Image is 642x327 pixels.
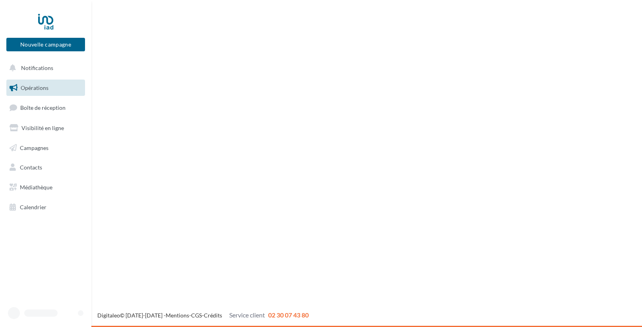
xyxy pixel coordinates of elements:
a: Campagnes [5,140,87,156]
a: Contacts [5,159,87,176]
span: Médiathèque [20,184,52,191]
button: Notifications [5,60,83,76]
a: Boîte de réception [5,99,87,116]
button: Nouvelle campagne [6,38,85,51]
a: CGS [191,312,202,319]
span: Campagnes [20,144,48,151]
span: Notifications [21,64,53,71]
span: 02 30 07 43 80 [268,311,309,319]
a: Crédits [204,312,222,319]
span: © [DATE]-[DATE] - - - [97,312,309,319]
span: Opérations [21,84,48,91]
a: Visibilité en ligne [5,120,87,136]
a: Médiathèque [5,179,87,196]
a: Mentions [166,312,189,319]
a: Digitaleo [97,312,120,319]
a: Opérations [5,80,87,96]
span: Boîte de réception [20,104,66,111]
span: Service client [229,311,265,319]
span: Contacts [20,164,42,171]
a: Calendrier [5,199,87,216]
span: Calendrier [20,204,46,210]
span: Visibilité en ligne [21,125,64,131]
